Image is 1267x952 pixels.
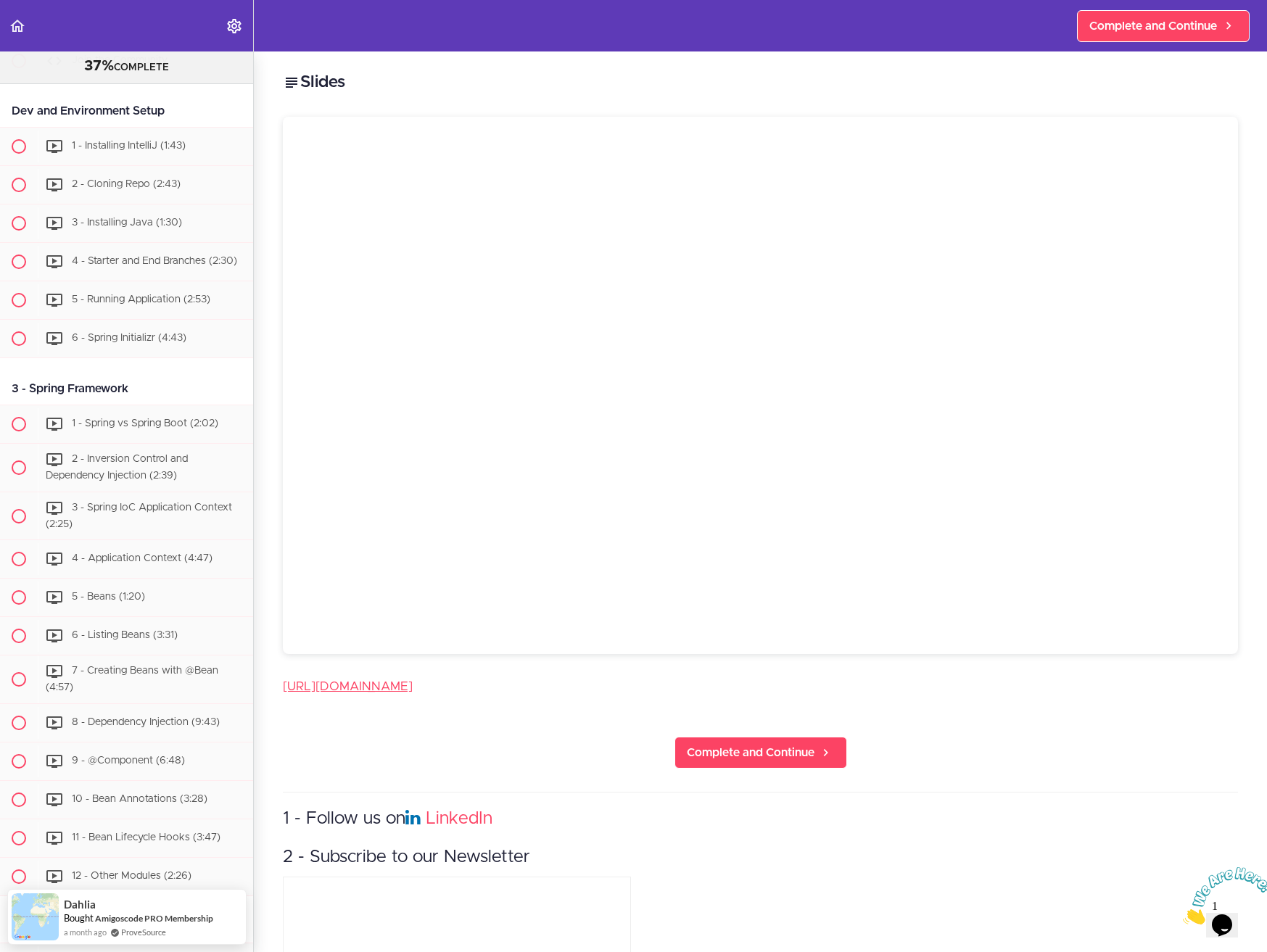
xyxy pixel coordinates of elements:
span: 2 - Inversion Control and Dependency Injection (2:39) [46,454,188,481]
span: 4 - Application Context (4:47) [72,554,212,564]
span: 12 - Other Modules (2:26) [72,871,191,881]
span: a month ago [64,926,107,938]
span: 5 - Beans (1:20) [72,592,145,603]
div: COMPLETE [18,57,235,76]
span: 10 - Bean Annotations (3:28) [72,794,207,804]
iframe: chat widget [1177,861,1267,930]
h3: 2 - Subscribe to our Newsletter [283,845,1238,869]
a: Amigoscode PRO Membership [95,913,213,924]
img: Chat attention grabber [6,6,96,63]
span: 5 - Running Application (2:53) [72,294,210,305]
a: Complete and Continue [1077,10,1250,42]
a: LinkedIn [426,810,492,827]
a: Complete and Continue [674,737,847,769]
a: [URL][DOMAIN_NAME] [283,680,413,692]
span: 3 - Spring IoC Application Context (2:25) [46,502,232,529]
span: 6 - Spring Initializr (4:43) [72,333,186,343]
span: Dahlia [64,898,96,911]
svg: Settings Menu [226,17,243,35]
span: Complete and Continue [687,744,814,761]
span: 2 - Cloning Repo (2:43) [72,179,181,189]
span: 4 - Starter and End Branches (2:30) [72,256,237,266]
span: 1 - Spring vs Spring Boot (2:02) [72,418,218,429]
a: ProveSource [121,926,166,938]
span: 6 - Listing Beans (3:31) [72,631,178,641]
span: 8 - Dependency Injection (9:43) [72,717,220,727]
h3: 1 - Follow us on [283,807,1238,831]
span: 1 [6,6,12,18]
span: 9 - @Component (6:48) [72,756,185,766]
span: Bought [64,912,94,924]
span: 3 - Installing Java (1:30) [72,218,182,228]
svg: Back to course curriculum [9,17,26,35]
span: 7 - Creating Beans with @Bean (4:57) [46,666,218,693]
span: Complete and Continue [1089,17,1217,35]
span: 37% [84,59,114,73]
img: provesource social proof notification image [12,893,59,940]
h2: Slides [283,70,1238,95]
span: 1 - Installing IntelliJ (1:43) [72,141,186,151]
span: 11 - Bean Lifecycle Hooks (3:47) [72,832,220,843]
